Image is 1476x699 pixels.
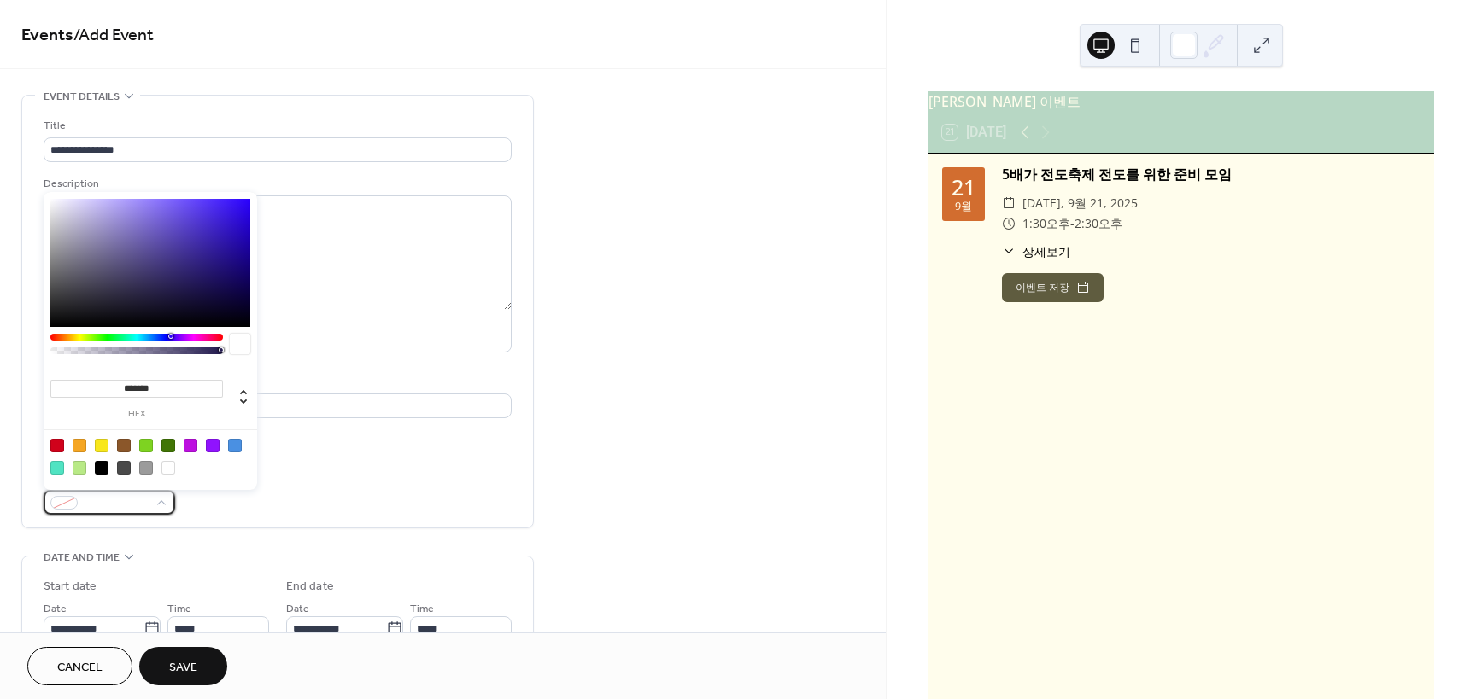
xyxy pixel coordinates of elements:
div: #FFFFFF [161,461,175,475]
span: - [1070,213,1075,234]
span: Date and time [44,549,120,567]
div: #9B9B9B [139,461,153,475]
div: #9013FE [206,439,220,452]
span: / Add Event [73,19,154,52]
div: ​ [1002,213,1016,234]
span: 1:30오후 [1022,213,1070,234]
a: Events [21,19,73,52]
div: #F8E71C [95,439,108,452]
span: Save [169,659,197,677]
div: #4A4A4A [117,461,131,475]
div: #417505 [161,439,175,452]
div: End date [286,578,334,596]
div: #F5A623 [73,439,86,452]
div: 9월 [955,201,972,213]
span: Event details [44,88,120,106]
div: #D0021B [50,439,64,452]
div: #000000 [95,461,108,475]
div: #B8E986 [73,461,86,475]
div: Description [44,175,508,193]
span: Cancel [57,659,102,677]
span: Time [167,600,191,618]
div: Start date [44,578,97,596]
div: ​ [1002,242,1016,260]
span: 상세보기 [1022,242,1070,260]
button: Cancel [27,647,132,685]
div: [PERSON_NAME] 이벤트 [928,91,1434,112]
div: 21 [952,177,975,198]
div: Title [44,117,508,135]
div: #BD10E0 [184,439,197,452]
button: Save [139,647,227,685]
div: #8B572A [117,439,131,452]
span: Date [286,600,309,618]
div: 5배가 전도축제 전도를 위한 준비 모임 [1002,164,1420,184]
span: 2:30오후 [1075,213,1122,234]
div: #50E3C2 [50,461,64,475]
div: #7ED321 [139,439,153,452]
button: 이벤트 저장 [1002,273,1104,302]
label: hex [50,410,223,419]
span: [DATE], 9월 21, 2025 [1022,193,1138,213]
button: ​상세보기 [1002,242,1070,260]
div: ​ [1002,193,1016,213]
span: Date [44,600,67,618]
div: #4A90E2 [228,439,242,452]
span: Time [410,600,434,618]
div: Location [44,373,508,391]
